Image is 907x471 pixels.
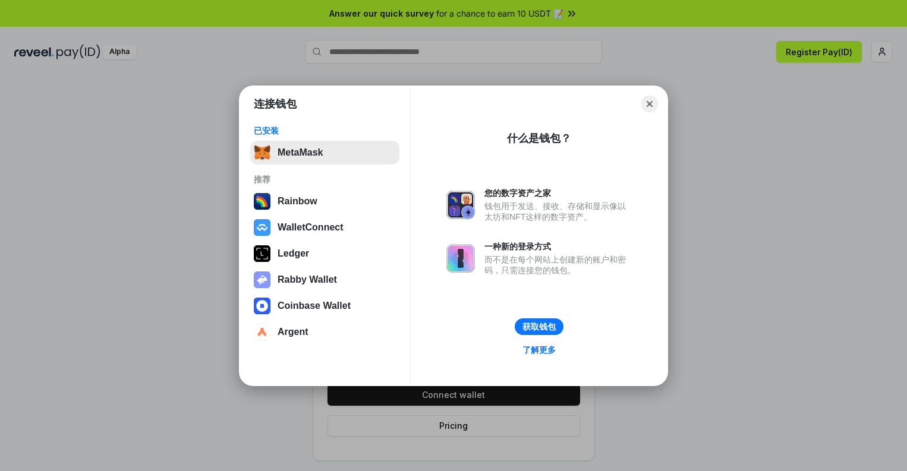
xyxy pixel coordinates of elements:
img: svg+xml,%3Csvg%20width%3D%22120%22%20height%3D%22120%22%20viewBox%3D%220%200%20120%20120%22%20fil... [254,193,270,210]
button: Coinbase Wallet [250,294,399,318]
button: 获取钱包 [515,318,563,335]
button: Rabby Wallet [250,268,399,292]
h1: 连接钱包 [254,97,297,111]
img: svg+xml,%3Csvg%20width%3D%2228%22%20height%3D%2228%22%20viewBox%3D%220%200%2028%2028%22%20fill%3D... [254,219,270,236]
div: 一种新的登录方式 [484,241,632,252]
div: 而不是在每个网站上创建新的账户和密码，只需连接您的钱包。 [484,254,632,276]
button: WalletConnect [250,216,399,239]
img: svg+xml,%3Csvg%20xmlns%3D%22http%3A%2F%2Fwww.w3.org%2F2000%2Fsvg%22%20width%3D%2228%22%20height%3... [254,245,270,262]
div: 什么是钱包？ [507,131,571,146]
button: Argent [250,320,399,344]
div: 您的数字资产之家 [484,188,632,198]
div: Argent [278,327,308,337]
div: WalletConnect [278,222,344,233]
img: svg+xml,%3Csvg%20xmlns%3D%22http%3A%2F%2Fwww.w3.org%2F2000%2Fsvg%22%20fill%3D%22none%22%20viewBox... [254,271,270,288]
div: Rainbow [278,196,317,207]
div: 推荐 [254,174,396,185]
img: svg+xml,%3Csvg%20width%3D%2228%22%20height%3D%2228%22%20viewBox%3D%220%200%2028%2028%22%20fill%3D... [254,298,270,314]
img: svg+xml,%3Csvg%20width%3D%2228%22%20height%3D%2228%22%20viewBox%3D%220%200%2028%2028%22%20fill%3D... [254,324,270,340]
button: MetaMask [250,141,399,165]
button: Rainbow [250,189,399,213]
div: 获取钱包 [522,321,556,332]
img: svg+xml,%3Csvg%20xmlns%3D%22http%3A%2F%2Fwww.w3.org%2F2000%2Fsvg%22%20fill%3D%22none%22%20viewBox... [446,191,475,219]
div: 已安装 [254,125,396,136]
a: 了解更多 [515,342,563,358]
div: 钱包用于发送、接收、存储和显示像以太坊和NFT这样的数字资产。 [484,201,632,222]
div: 了解更多 [522,344,556,355]
img: svg+xml,%3Csvg%20xmlns%3D%22http%3A%2F%2Fwww.w3.org%2F2000%2Fsvg%22%20fill%3D%22none%22%20viewBox... [446,244,475,273]
div: Ledger [278,248,309,259]
div: Coinbase Wallet [278,301,351,311]
div: MetaMask [278,147,323,158]
div: Rabby Wallet [278,274,337,285]
button: Close [641,96,658,112]
img: svg+xml,%3Csvg%20fill%3D%22none%22%20height%3D%2233%22%20viewBox%3D%220%200%2035%2033%22%20width%... [254,144,270,161]
button: Ledger [250,242,399,265]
